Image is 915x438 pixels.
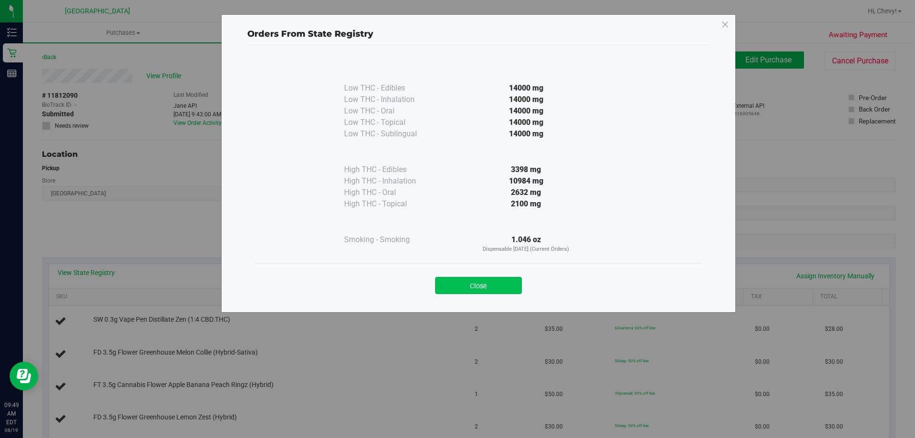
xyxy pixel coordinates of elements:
[439,234,613,254] div: 1.046 oz
[344,187,439,198] div: High THC - Oral
[10,362,38,390] iframe: Resource center
[439,128,613,140] div: 14000 mg
[344,128,439,140] div: Low THC - Sublingual
[344,164,439,175] div: High THC - Edibles
[435,277,522,294] button: Close
[439,187,613,198] div: 2632 mg
[439,82,613,94] div: 14000 mg
[344,94,439,105] div: Low THC - Inhalation
[344,198,439,210] div: High THC - Topical
[344,234,439,245] div: Smoking - Smoking
[344,175,439,187] div: High THC - Inhalation
[439,117,613,128] div: 14000 mg
[344,117,439,128] div: Low THC - Topical
[439,245,613,254] p: Dispensable [DATE] (Current Orders)
[247,29,373,39] span: Orders From State Registry
[439,94,613,105] div: 14000 mg
[439,175,613,187] div: 10984 mg
[344,82,439,94] div: Low THC - Edibles
[439,105,613,117] div: 14000 mg
[439,198,613,210] div: 2100 mg
[439,164,613,175] div: 3398 mg
[344,105,439,117] div: Low THC - Oral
